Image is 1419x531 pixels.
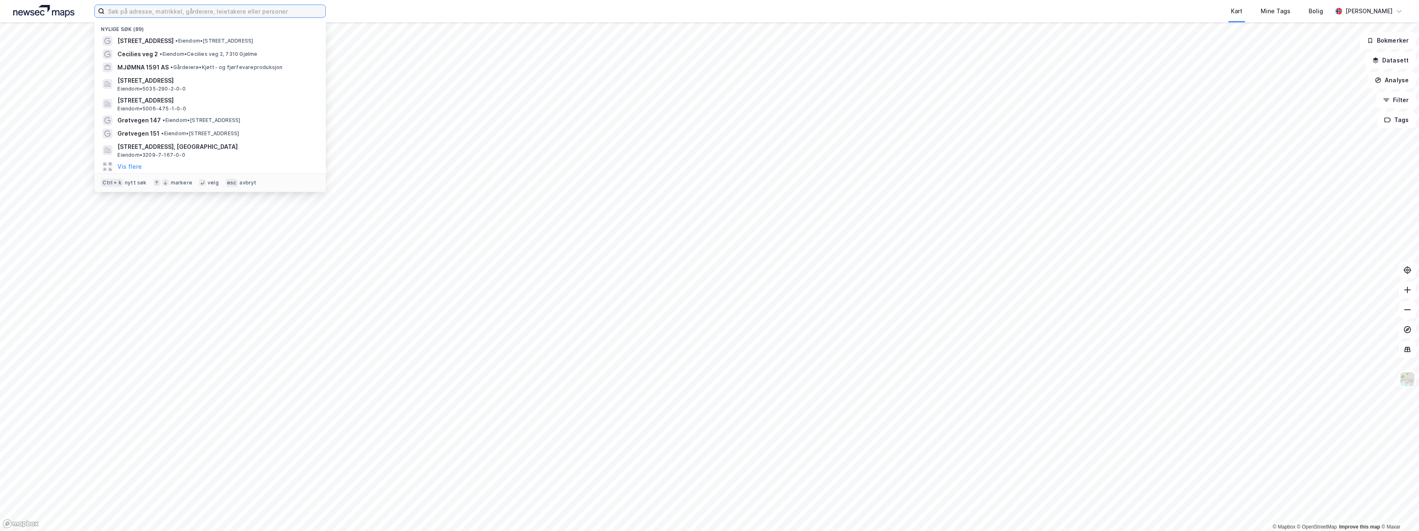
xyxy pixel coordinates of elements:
[171,179,192,186] div: markere
[1378,491,1419,531] div: Kontrollprogram for chat
[117,142,316,152] span: [STREET_ADDRESS], [GEOGRAPHIC_DATA]
[1368,72,1416,88] button: Analyse
[117,49,158,59] span: Cecilies veg 2
[1376,92,1416,108] button: Filter
[1297,524,1337,530] a: OpenStreetMap
[1360,32,1416,49] button: Bokmerker
[175,38,178,44] span: •
[1309,6,1323,16] div: Bolig
[1345,6,1393,16] div: [PERSON_NAME]
[175,38,253,44] span: Eiendom • [STREET_ADDRESS]
[117,86,185,92] span: Eiendom • 5035-290-2-0-0
[161,130,164,136] span: •
[2,519,39,529] a: Mapbox homepage
[208,179,219,186] div: velg
[225,179,238,187] div: esc
[1365,52,1416,69] button: Datasett
[1261,6,1290,16] div: Mine Tags
[1339,524,1380,530] a: Improve this map
[117,62,169,72] span: MJØMNA 1591 AS
[170,64,282,71] span: Gårdeiere • Kjøtt- og fjørfevareproduksjon
[1378,491,1419,531] iframe: Chat Widget
[125,179,147,186] div: nytt søk
[160,51,162,57] span: •
[117,36,174,46] span: [STREET_ADDRESS]
[117,152,185,158] span: Eiendom • 3209-7-167-0-0
[117,115,161,125] span: Grøtvegen 147
[105,5,325,17] input: Søk på adresse, matrikkel, gårdeiere, leietakere eller personer
[117,105,186,112] span: Eiendom • 5006-475-1-0-0
[117,96,316,105] span: [STREET_ADDRESS]
[1400,371,1415,387] img: Z
[101,179,123,187] div: Ctrl + k
[94,19,326,34] div: Nylige søk (89)
[239,179,256,186] div: avbryt
[1231,6,1242,16] div: Kart
[161,130,239,137] span: Eiendom • [STREET_ADDRESS]
[162,117,240,124] span: Eiendom • [STREET_ADDRESS]
[117,76,316,86] span: [STREET_ADDRESS]
[1377,112,1416,128] button: Tags
[117,162,142,172] button: Vis flere
[160,51,257,57] span: Eiendom • Cecilies veg 2, 7310 Gjølme
[117,129,160,139] span: Grøtvegen 151
[13,5,74,17] img: logo.a4113a55bc3d86da70a041830d287a7e.svg
[170,64,173,70] span: •
[162,117,165,123] span: •
[1273,524,1295,530] a: Mapbox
